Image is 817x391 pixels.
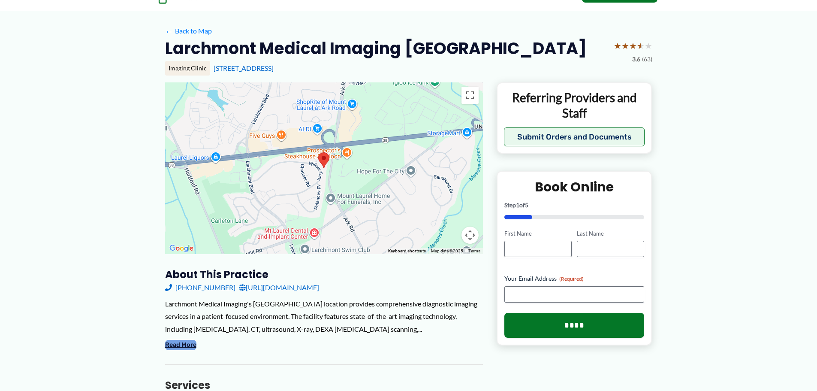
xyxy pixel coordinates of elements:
label: Your Email Address [504,274,645,283]
span: 1 [516,201,519,209]
span: Map data ©2025 [431,249,463,253]
button: Map camera controls [461,227,479,244]
span: (Required) [559,276,584,282]
span: ★ [637,38,645,54]
span: ★ [645,38,652,54]
button: Keyboard shortcuts [388,248,426,254]
span: ★ [621,38,629,54]
div: Larchmont Medical Imaging's [GEOGRAPHIC_DATA] location provides comprehensive diagnostic imaging ... [165,297,483,336]
span: (63) [642,54,652,65]
a: [PHONE_NUMBER] [165,281,235,294]
a: Open this area in Google Maps (opens a new window) [167,243,196,254]
div: Imaging Clinic [165,61,210,76]
a: [URL][DOMAIN_NAME] [239,281,319,294]
span: 3.6 [632,54,640,65]
button: Submit Orders and Documents [504,127,645,146]
a: Terms (opens in new tab) [468,249,480,253]
span: 5 [525,201,528,209]
label: First Name [504,230,572,238]
p: Referring Providers and Staff [504,90,645,121]
span: ← [165,27,173,35]
label: Last Name [577,230,644,238]
span: ★ [614,38,621,54]
h2: Book Online [504,179,645,195]
a: [STREET_ADDRESS] [214,64,274,72]
p: Step of [504,202,645,208]
button: Toggle fullscreen view [461,87,479,104]
a: ←Back to Map [165,24,212,37]
img: Google [167,243,196,254]
h3: About this practice [165,268,483,281]
button: Read More [165,340,196,350]
span: ★ [629,38,637,54]
h2: Larchmont Medical Imaging [GEOGRAPHIC_DATA] [165,38,587,59]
